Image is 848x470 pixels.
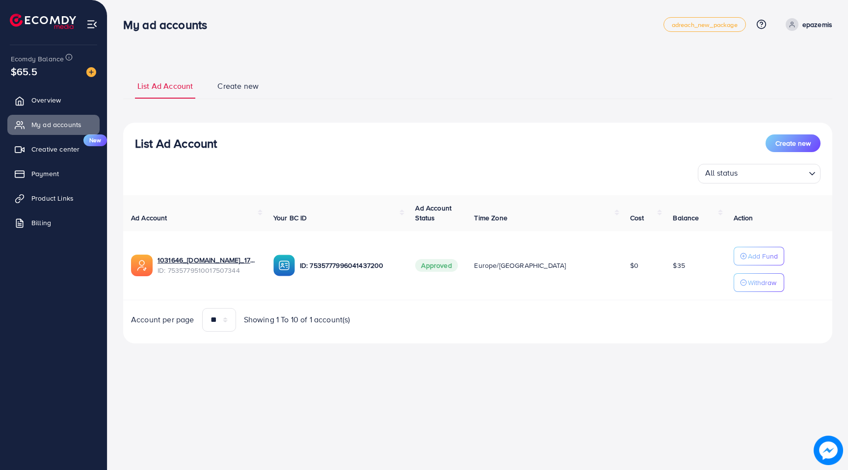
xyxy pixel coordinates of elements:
span: ID: 7535779510017507344 [158,265,258,275]
a: Payment [7,164,100,183]
span: Your BC ID [273,213,307,223]
img: image [86,67,96,77]
span: Product Links [31,193,74,203]
a: Product Links [7,188,100,208]
input: Search for option [741,166,805,181]
span: Action [734,213,753,223]
h3: My ad accounts [123,18,215,32]
p: epazemis [802,19,832,30]
div: <span class='underline'>1031646_BaltijosStilius.lt_1754560423485</span></br>7535779510017507344 [158,255,258,275]
img: logo [10,14,76,29]
span: Create new [217,80,259,92]
a: epazemis [782,18,832,31]
span: Showing 1 To 10 of 1 account(s) [244,314,350,325]
span: Ad Account Status [415,203,451,223]
a: My ad accounts [7,115,100,134]
a: Creative centerNew [7,139,100,159]
button: Withdraw [734,273,784,292]
span: Payment [31,169,59,179]
span: Ecomdy Balance [11,54,64,64]
img: menu [86,19,98,30]
span: Ad Account [131,213,167,223]
span: My ad accounts [31,120,81,130]
span: $0 [630,261,638,270]
span: adreach_new_package [672,22,738,28]
span: Approved [415,259,457,272]
span: Cost [630,213,644,223]
span: Europe/[GEOGRAPHIC_DATA] [474,261,566,270]
span: Creative center [31,144,79,154]
p: ID: 7535777996041437200 [300,260,400,271]
button: Create new [766,134,821,152]
span: $35 [673,261,685,270]
span: Create new [775,138,811,148]
a: adreach_new_package [663,17,746,32]
h3: List Ad Account [135,136,217,151]
span: List Ad Account [137,80,193,92]
p: Add Fund [748,250,778,262]
span: $65.5 [11,64,37,78]
span: Billing [31,218,51,228]
span: New [83,134,107,146]
img: image [814,436,843,465]
a: 1031646_[DOMAIN_NAME]_1754560423485 [158,255,258,265]
img: ic-ba-acc.ded83a64.svg [273,255,295,276]
button: Add Fund [734,247,784,265]
span: Account per page [131,314,194,325]
div: Search for option [698,164,821,183]
span: Time Zone [474,213,507,223]
a: Billing [7,213,100,233]
p: Withdraw [748,277,776,288]
span: Balance [673,213,699,223]
span: Overview [31,95,61,105]
span: All status [703,165,740,181]
img: ic-ads-acc.e4c84228.svg [131,255,153,276]
a: Overview [7,90,100,110]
